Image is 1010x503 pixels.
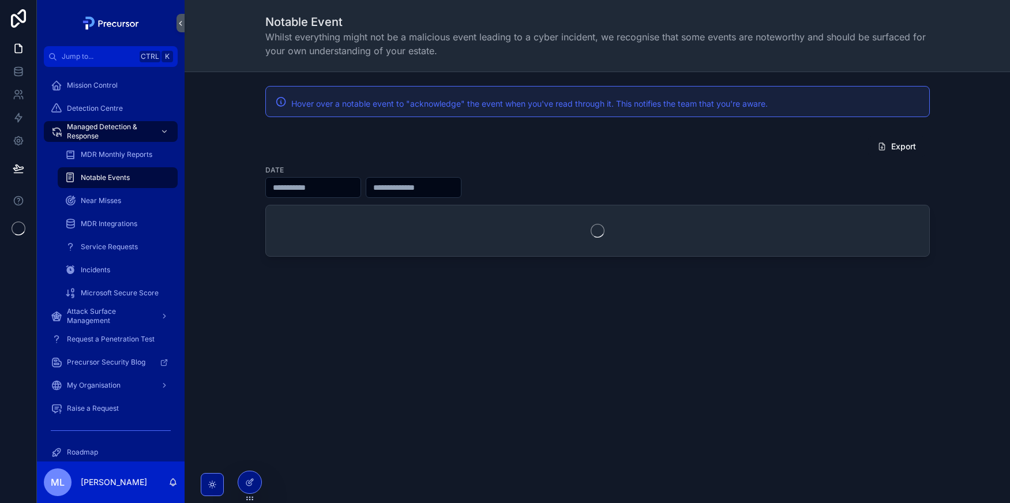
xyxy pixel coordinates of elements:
[67,335,155,344] span: Request a Penetration Test
[81,476,147,488] p: [PERSON_NAME]
[265,14,930,30] h1: Notable Event
[44,329,178,350] a: Request a Penetration Test
[163,52,172,61] span: K
[58,260,178,280] a: Incidents
[67,448,98,457] span: Roadmap
[58,283,178,303] a: Microsoft Secure Score
[58,213,178,234] a: MDR Integrations
[81,196,121,205] span: Near Misses
[265,30,930,58] span: Whilst everything might not be a malicious event leading to a cyber incident, we recognise that s...
[44,75,178,96] a: Mission Control
[265,164,284,175] label: Date
[58,190,178,211] a: Near Misses
[44,398,178,419] a: Raise a Request
[44,352,178,373] a: Precursor Security Blog
[67,358,145,367] span: Precursor Security Blog
[67,122,151,141] span: Managed Detection & Response
[67,307,151,325] span: Attack Surface Management
[44,442,178,463] a: Roadmap
[58,167,178,188] a: Notable Events
[37,67,185,461] div: scrollable content
[81,150,152,159] span: MDR Monthly Reports
[44,306,178,326] a: Attack Surface Management
[67,381,121,390] span: My Organisation
[58,144,178,165] a: MDR Monthly Reports
[51,475,65,489] span: ML
[44,121,178,142] a: Managed Detection & Response
[81,242,138,251] span: Service Requests
[140,51,160,62] span: Ctrl
[81,173,130,182] span: Notable Events
[291,99,768,108] span: Hover over a notable event to "acknowledge" the event when you've read through it. This notifies ...
[58,237,178,257] a: Service Requests
[81,288,159,298] span: Microsoft Secure Score
[44,98,178,119] a: Detection Centre
[868,136,925,157] button: Export
[67,404,119,413] span: Raise a Request
[80,14,142,32] img: App logo
[67,81,118,90] span: Mission Control
[291,98,920,110] div: Hover over a notable event to "acknowledge" the event when you've read through it. This notifies ...
[44,46,178,67] button: Jump to...CtrlK
[62,52,135,61] span: Jump to...
[44,375,178,396] a: My Organisation
[81,265,110,275] span: Incidents
[81,219,137,228] span: MDR Integrations
[67,104,123,113] span: Detection Centre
